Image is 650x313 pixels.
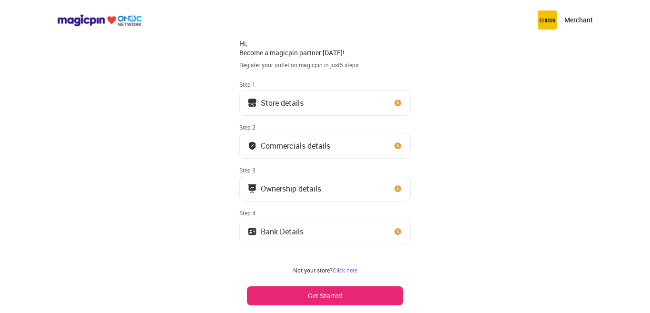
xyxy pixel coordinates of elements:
[239,123,411,131] div: Step 2
[239,133,411,159] button: Commercials details
[239,81,411,88] div: Step 1
[261,186,321,191] div: Ownership details
[239,90,411,116] button: Store details
[57,14,142,27] img: ondc-logo-new-small.8a59708e.svg
[239,209,411,217] div: Step 4
[239,176,411,202] button: Ownership details
[261,229,304,234] div: Bank Details
[293,266,333,274] span: Not your store?
[247,184,257,193] img: commercials_icon.983f7837.svg
[239,61,411,69] div: Register your outlet on magicpin in just 5 steps
[393,184,403,193] img: clock_icon_new.67dbf243.svg
[564,15,593,25] p: Merchant
[261,143,330,148] div: Commercials details
[393,227,403,236] img: clock_icon_new.67dbf243.svg
[239,219,411,244] button: Bank Details
[247,141,257,151] img: bank_details_tick.fdc3558c.svg
[247,227,257,236] img: ownership_icon.37569ceb.svg
[239,166,411,174] div: Step 3
[333,266,357,274] a: Click here
[261,101,304,105] div: Store details
[247,286,403,305] button: Get Started
[247,98,257,108] img: storeIcon.9b1f7264.svg
[393,98,403,108] img: clock_icon_new.67dbf243.svg
[393,141,403,151] img: clock_icon_new.67dbf243.svg
[239,39,411,57] div: Hi, Become a magicpin partner [DATE]!
[538,10,557,30] img: circus.b677b59b.png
